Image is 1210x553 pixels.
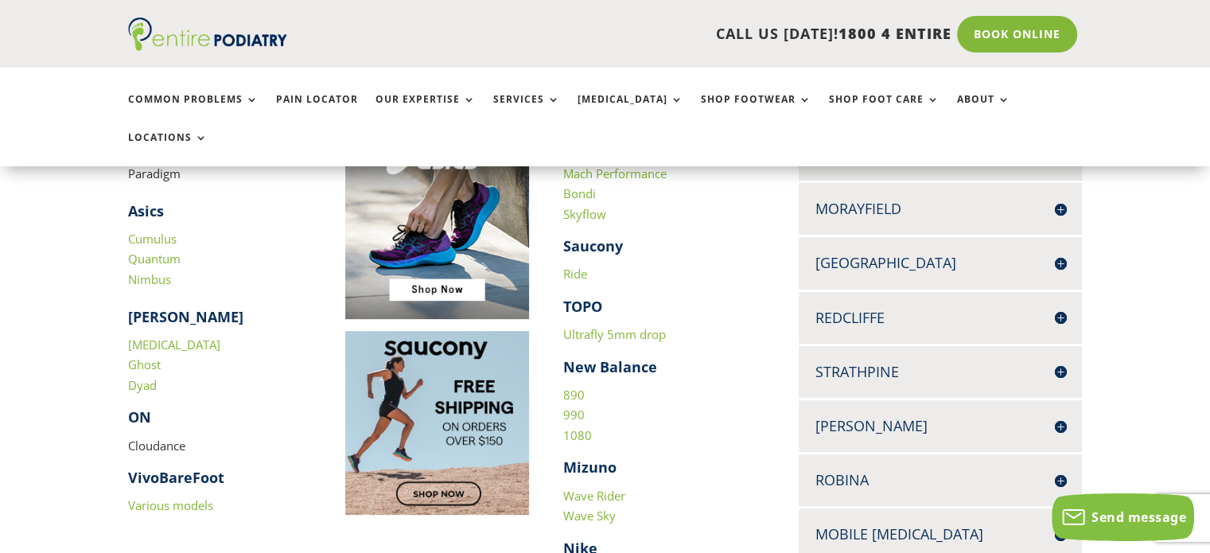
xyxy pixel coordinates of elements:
[957,94,1010,128] a: About
[563,326,666,342] a: Ultrafly 5mm drop
[1052,493,1194,541] button: Send message
[128,468,224,487] strong: VivoBareFoot
[563,236,623,255] strong: Saucony
[345,136,529,320] img: Image to click to buy ASIC shoes online
[578,94,683,128] a: [MEDICAL_DATA]
[128,201,164,220] strong: Asics
[128,497,213,513] a: Various models
[701,94,811,128] a: Shop Footwear
[128,356,161,372] a: Ghost
[128,337,220,352] a: [MEDICAL_DATA]
[563,427,592,443] a: 1080
[815,199,1066,219] h4: Morayfield
[563,458,617,477] strong: Mizuno
[128,18,287,51] img: logo (1)
[128,132,208,166] a: Locations
[128,436,312,469] p: Cloudance
[815,253,1066,273] h4: [GEOGRAPHIC_DATA]
[563,166,667,181] a: Mach Performance
[1091,508,1186,526] span: Send message
[128,377,157,393] a: Dyad
[563,185,596,201] a: Bondi
[128,407,151,426] strong: ON
[375,94,476,128] a: Our Expertise
[563,407,585,423] a: 990
[493,94,560,128] a: Services
[128,231,177,247] a: Cumulus
[563,488,625,504] a: Wave Rider
[957,16,1077,53] a: Book Online
[838,24,951,43] span: 1800 4 ENTIRE
[563,206,606,222] a: Skyflow
[128,271,171,287] a: Nimbus
[128,307,243,326] strong: [PERSON_NAME]
[815,524,1066,544] h4: Mobile [MEDICAL_DATA]
[128,94,259,128] a: Common Problems
[563,357,657,376] strong: New Balance
[815,308,1066,328] h4: Redcliffe
[128,251,181,267] a: Quantum
[563,508,616,524] a: Wave Sky
[815,416,1066,436] h4: [PERSON_NAME]
[563,266,587,282] a: Ride
[563,387,585,403] a: 890
[829,94,940,128] a: Shop Foot Care
[563,297,602,316] strong: TOPO
[815,362,1066,382] h4: Strathpine
[128,164,312,185] p: Paradigm
[276,94,358,128] a: Pain Locator
[348,24,951,45] p: CALL US [DATE]!
[128,38,287,54] a: Entire Podiatry
[815,470,1066,490] h4: Robina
